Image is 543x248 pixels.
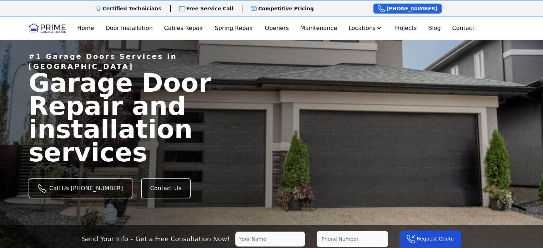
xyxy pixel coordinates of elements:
[317,231,388,247] input: Phone Number
[258,5,314,12] p: Competitive Pricing
[29,51,234,71] p: #1 Garage Doors Services in [GEOGRAPHIC_DATA]
[346,21,386,35] button: Locations
[399,231,461,248] button: Request Quote
[29,22,66,34] img: Logo
[449,21,477,35] a: Contact
[29,178,132,198] a: Call Us [PHONE_NUMBER]
[212,21,256,35] a: Spring Repair
[391,21,419,35] a: Projects
[103,5,161,12] p: Certified Technicians
[82,234,230,244] p: Send Your Info – Get a Free Consultation Now!
[373,4,442,14] a: [PHONE_NUMBER]
[29,68,211,167] span: Garage Door Repair and installation services
[102,21,155,35] a: Door Installation
[74,21,97,35] a: Home
[425,21,443,35] a: Blog
[141,178,191,198] a: Contact Us
[235,232,305,247] input: Your Name
[262,21,292,35] a: Openers
[297,21,340,35] a: Maintenance
[161,21,206,35] a: Cables Repair
[186,5,233,12] p: Free Service Call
